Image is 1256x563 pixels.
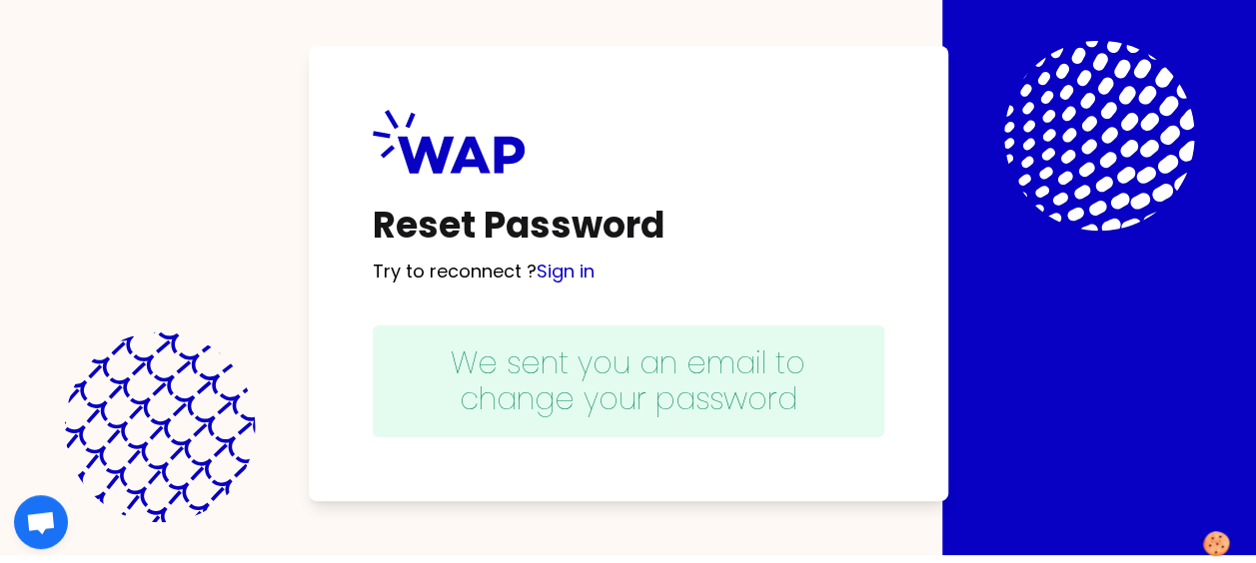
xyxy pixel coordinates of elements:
[373,206,884,246] h1: Reset Password
[373,258,884,285] p: Try to reconnect ?
[373,325,884,437] p: We sent you an email to change your password
[537,259,595,283] a: Sign in
[14,495,68,549] div: Open chat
